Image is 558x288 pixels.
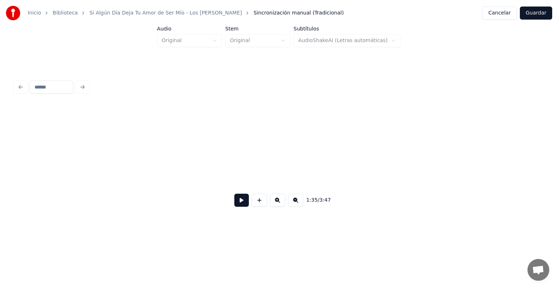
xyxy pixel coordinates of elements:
span: Sincronización manual (Tradicional) [254,9,344,17]
div: / [306,197,324,204]
button: Guardar [520,7,552,20]
button: Cancelar [482,7,517,20]
label: Subtítulos [294,26,401,31]
span: 1:35 [306,197,318,204]
nav: breadcrumb [28,9,344,17]
label: Audio [157,26,222,31]
a: Inicio [28,9,41,17]
a: Biblioteca [53,9,78,17]
span: 3:47 [319,197,331,204]
a: Si Algún Día Deja Tu Amor de Ser Mío - Los [PERSON_NAME] [89,9,242,17]
div: Chat abierto [527,259,549,281]
img: youka [6,6,20,20]
label: Stem [225,26,291,31]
